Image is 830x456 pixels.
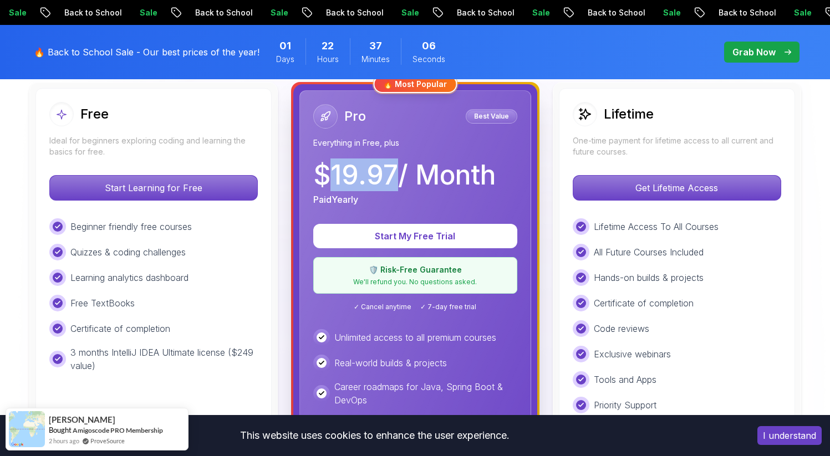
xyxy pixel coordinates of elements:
[73,426,163,434] a: Amigoscode PRO Membership
[34,45,259,59] p: 🔥 Back to School Sale - Our best prices of the year!
[70,296,135,310] p: Free TextBooks
[70,271,189,284] p: Learning analytics dashboard
[320,278,510,286] p: We'll refund you. No questions asked.
[709,7,785,18] p: Back to School
[732,45,776,59] p: Grab Now
[49,415,115,424] span: [PERSON_NAME]
[447,7,523,18] p: Back to School
[313,162,496,188] p: $ 19.97 / Month
[578,7,654,18] p: Back to School
[279,38,291,54] span: 1 Days
[322,38,334,54] span: 22 Hours
[186,7,261,18] p: Back to School
[420,303,476,311] span: ✓ 7-day free trial
[317,54,339,65] span: Hours
[413,54,445,65] span: Seconds
[594,398,656,412] p: Priority Support
[573,176,781,200] p: Get Lifetime Access
[334,356,447,370] p: Real-world builds & projects
[70,220,192,233] p: Beginner friendly free courses
[49,175,258,201] button: Start Learning for Free
[313,224,517,248] button: Start My Free Trial
[70,245,186,259] p: Quizzes & coding challenges
[55,7,130,18] p: Back to School
[594,220,719,233] p: Lifetime Access To All Courses
[317,7,392,18] p: Back to School
[49,426,72,434] span: Bought
[594,271,704,284] p: Hands-on builds & projects
[334,380,517,407] p: Career roadmaps for Java, Spring Boot & DevOps
[354,303,411,311] span: ✓ Cancel anytime
[523,7,558,18] p: Sale
[369,38,382,54] span: 37 Minutes
[327,229,504,243] p: Start My Free Trial
[654,7,689,18] p: Sale
[594,245,704,259] p: All Future Courses Included
[80,105,109,123] h2: Free
[573,182,781,193] a: Get Lifetime Access
[70,322,170,335] p: Certificate of completion
[785,7,820,18] p: Sale
[70,346,258,372] p: 3 months IntelliJ IDEA Ultimate license ($249 value)
[604,105,654,123] h2: Lifetime
[49,436,79,445] span: 2 hours ago
[392,7,427,18] p: Sale
[49,182,258,193] a: Start Learning for Free
[313,193,358,206] p: Paid Yearly
[361,54,390,65] span: Minutes
[422,38,436,54] span: 6 Seconds
[261,7,297,18] p: Sale
[90,436,125,445] a: ProveSource
[594,296,694,310] p: Certificate of completion
[9,411,45,447] img: provesource social proof notification image
[320,264,510,275] p: 🛡️ Risk-Free Guarantee
[8,423,741,448] div: This website uses cookies to enhance the user experience.
[467,111,516,122] p: Best Value
[344,107,366,125] h2: Pro
[757,426,822,445] button: Accept cookies
[573,135,781,157] p: One-time payment for lifetime access to all current and future courses.
[594,322,649,335] p: Code reviews
[49,135,258,157] p: Ideal for beginners exploring coding and learning the basics for free.
[594,373,656,386] p: Tools and Apps
[573,175,781,201] button: Get Lifetime Access
[276,54,294,65] span: Days
[130,7,166,18] p: Sale
[313,137,517,148] p: Everything in Free, plus
[334,331,496,344] p: Unlimited access to all premium courses
[50,176,257,200] p: Start Learning for Free
[594,347,671,361] p: Exclusive webinars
